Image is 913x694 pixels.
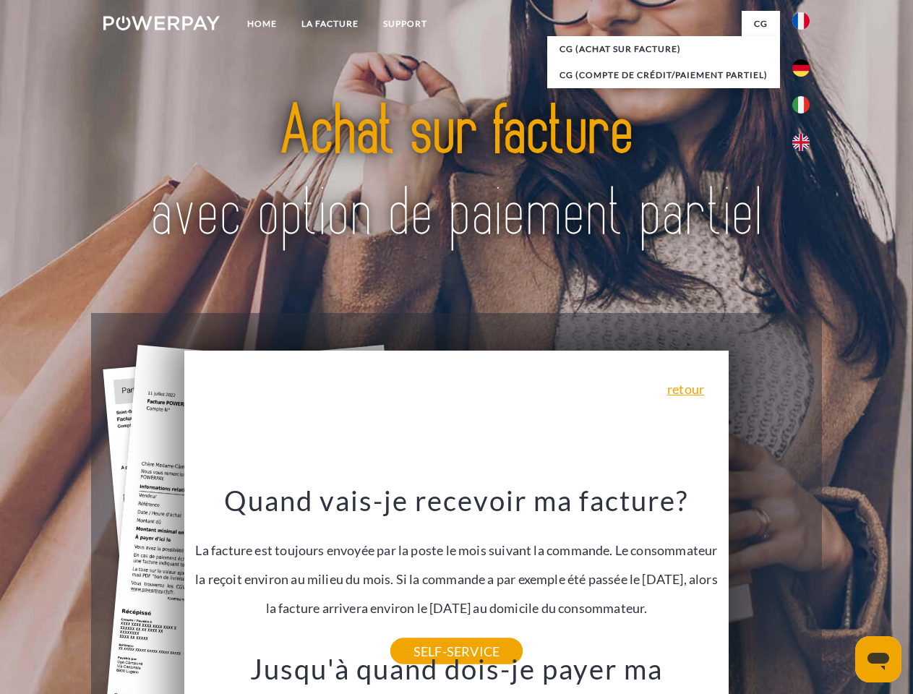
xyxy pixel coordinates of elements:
[390,638,523,664] a: SELF-SERVICE
[667,382,704,395] a: retour
[547,36,780,62] a: CG (achat sur facture)
[792,59,810,77] img: de
[138,69,775,277] img: title-powerpay_fr.svg
[193,483,721,651] div: La facture est toujours envoyée par la poste le mois suivant la commande. Le consommateur la reço...
[235,11,289,37] a: Home
[103,16,220,30] img: logo-powerpay-white.svg
[792,96,810,113] img: it
[547,62,780,88] a: CG (Compte de crédit/paiement partiel)
[289,11,371,37] a: LA FACTURE
[742,11,780,37] a: CG
[792,12,810,30] img: fr
[371,11,440,37] a: Support
[193,483,721,518] h3: Quand vais-je recevoir ma facture?
[792,134,810,151] img: en
[855,636,901,682] iframe: Bouton de lancement de la fenêtre de messagerie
